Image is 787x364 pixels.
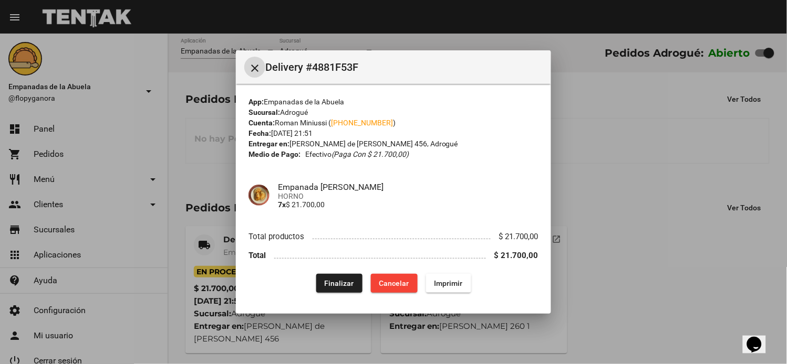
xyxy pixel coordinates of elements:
strong: Cuenta: [248,119,275,127]
p: $ 21.700,00 [278,200,539,209]
strong: Sucursal: [248,108,280,116]
div: Empanadas de la Abuela [248,97,539,107]
i: (Paga con $ 21.700,00) [332,150,409,158]
button: Imprimir [426,274,471,293]
mat-icon: Cerrar [248,62,261,74]
span: Delivery #4881F53F [265,59,543,76]
b: 7x [278,200,286,209]
span: Efectivo [305,149,409,159]
strong: Fecha: [248,129,271,137]
strong: App: [248,98,264,106]
span: Imprimir [434,279,463,287]
div: Adrogué [248,107,539,117]
iframe: chat widget [743,322,776,354]
div: [PERSON_NAME] de [PERSON_NAME] 456, Adrogué [248,138,539,149]
div: Roman Miniussi ( ) [248,117,539,128]
li: Total productos $ 21.700,00 [248,227,539,246]
img: f753fea7-0f09-41b3-9a9e-ddb84fc3b359.jpg [248,185,270,206]
span: HORNO [278,192,539,200]
div: [DATE] 21:51 [248,128,539,138]
li: Total $ 21.700,00 [248,246,539,265]
strong: Entregar en: [248,140,289,148]
button: Finalizar [316,274,363,293]
button: Cancelar [371,274,418,293]
a: [PHONE_NUMBER] [331,119,393,127]
button: Cerrar [244,57,265,78]
strong: Medio de Pago: [248,149,301,159]
span: Cancelar [379,279,409,287]
h4: Empanada [PERSON_NAME] [278,182,539,192]
span: Finalizar [325,279,354,287]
